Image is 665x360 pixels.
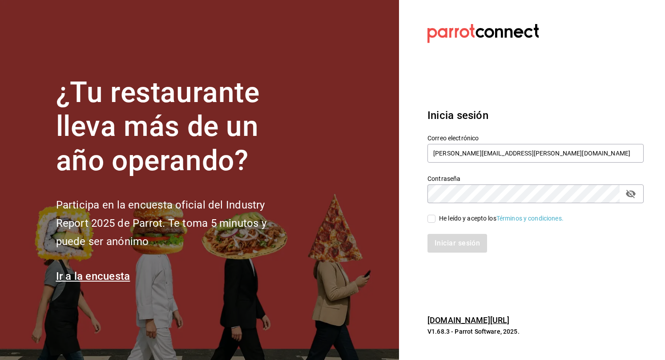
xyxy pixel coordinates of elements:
button: passwordField [623,186,638,201]
label: Contraseña [427,175,644,181]
p: V1.68.3 - Parrot Software, 2025. [427,327,644,336]
a: [DOMAIN_NAME][URL] [427,315,509,325]
a: Términos y condiciones. [496,215,564,222]
h2: Participa en la encuesta oficial del Industry Report 2025 de Parrot. Te toma 5 minutos y puede se... [56,196,296,250]
h1: ¿Tu restaurante lleva más de un año operando? [56,76,296,178]
div: He leído y acepto los [439,214,564,223]
h3: Inicia sesión [427,107,644,123]
a: Ir a la encuesta [56,270,130,282]
label: Correo electrónico [427,135,644,141]
input: Ingresa tu correo electrónico [427,144,644,163]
